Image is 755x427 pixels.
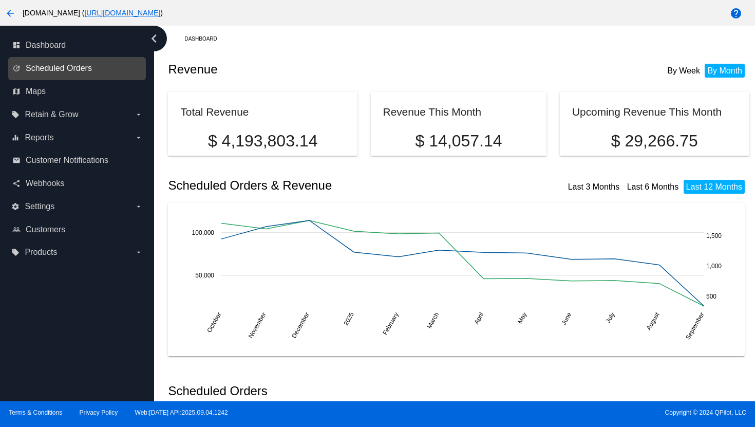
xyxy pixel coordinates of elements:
span: Settings [25,202,54,211]
i: people_outline [12,226,21,234]
text: August [645,311,661,331]
a: Terms & Conditions [9,409,62,416]
i: arrow_drop_down [135,110,143,119]
mat-icon: arrow_back [4,7,16,20]
h2: Scheduled Orders [168,384,459,398]
h2: Upcoming Revenue This Month [572,106,722,118]
text: October [206,311,223,333]
i: update [12,64,21,72]
span: Retain & Grow [25,110,78,119]
span: Customers [26,225,65,234]
a: Privacy Policy [80,409,118,416]
a: update Scheduled Orders [12,60,143,77]
span: Reports [25,133,53,142]
p: $ 14,057.14 [383,132,535,151]
span: Customer Notifications [26,156,108,165]
text: May [516,311,528,325]
span: [DOMAIN_NAME] ( ) [23,9,163,17]
p: $ 29,266.75 [572,132,737,151]
span: Maps [26,87,46,96]
text: 1,000 [706,263,722,270]
li: By Week [665,64,703,78]
text: 100,000 [192,229,215,236]
a: Web:[DATE] API:2025.09.04.1242 [135,409,228,416]
span: Dashboard [26,41,66,50]
a: people_outline Customers [12,221,143,238]
text: September [685,311,706,341]
text: 50,000 [196,271,215,279]
i: arrow_drop_down [135,248,143,256]
span: Scheduled Orders [26,64,92,73]
a: map Maps [12,83,143,100]
span: Copyright © 2024 QPilot, LLC [386,409,746,416]
h2: Total Revenue [180,106,249,118]
li: By Month [705,64,745,78]
span: Products [25,248,57,257]
i: arrow_drop_down [135,134,143,142]
a: Last 3 Months [568,182,620,191]
text: November [247,311,268,339]
a: Last 6 Months [627,182,679,191]
text: April [473,311,485,325]
text: March [426,311,441,329]
text: July [605,311,616,324]
i: chevron_left [146,30,162,47]
span: Webhooks [26,179,64,188]
i: email [12,156,21,164]
a: email Customer Notifications [12,152,143,169]
text: 2025 [343,311,356,326]
h2: Scheduled Orders & Revenue [168,178,459,193]
text: February [382,311,400,336]
i: settings [11,202,20,211]
h2: Revenue This Month [383,106,482,118]
i: local_offer [11,248,20,256]
a: [URL][DOMAIN_NAME] [84,9,160,17]
a: dashboard Dashboard [12,37,143,53]
h2: Revenue [168,62,459,77]
text: 1,500 [706,232,722,239]
i: arrow_drop_down [135,202,143,211]
text: June [560,311,573,326]
i: share [12,179,21,188]
text: 500 [706,293,716,300]
text: December [290,311,311,339]
mat-icon: help [730,7,742,20]
a: Last 12 Months [686,182,742,191]
i: map [12,87,21,96]
i: equalizer [11,134,20,142]
a: share Webhooks [12,175,143,192]
i: dashboard [12,41,21,49]
p: $ 4,193,803.14 [180,132,345,151]
a: Dashboard [184,31,226,47]
i: local_offer [11,110,20,119]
